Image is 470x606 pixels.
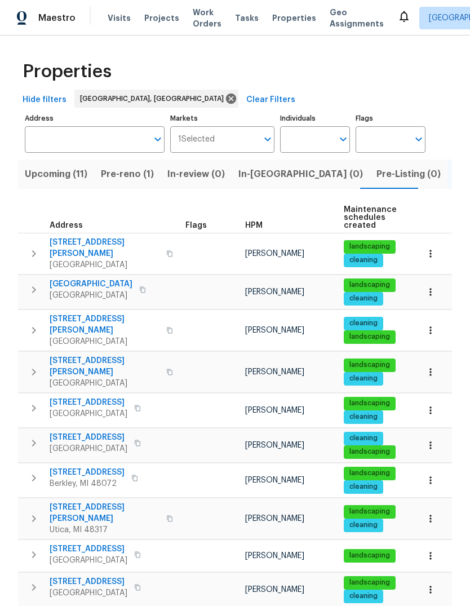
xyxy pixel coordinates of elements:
span: cleaning [345,520,382,530]
span: Properties [23,66,112,77]
span: [PERSON_NAME] [245,326,304,334]
span: Maintenance schedules created [344,206,397,229]
span: cleaning [345,319,382,328]
span: [STREET_ADDRESS][PERSON_NAME] [50,355,159,378]
span: landscaping [345,280,394,290]
span: landscaping [345,507,394,516]
span: Pre-Listing (0) [376,166,441,182]
span: [GEOGRAPHIC_DATA] [50,278,132,290]
span: landscaping [345,360,394,370]
span: [STREET_ADDRESS] [50,576,127,587]
span: cleaning [345,434,382,443]
label: Markets [170,115,275,122]
span: In-review (0) [167,166,225,182]
span: [STREET_ADDRESS] [50,467,125,478]
span: [PERSON_NAME] [245,441,304,449]
span: Clear Filters [246,93,295,107]
span: [GEOGRAPHIC_DATA] [50,408,127,419]
span: In-[GEOGRAPHIC_DATA] (0) [238,166,363,182]
span: [PERSON_NAME] [245,515,304,523]
span: [GEOGRAPHIC_DATA], [GEOGRAPHIC_DATA] [80,93,228,104]
span: [GEOGRAPHIC_DATA] [50,555,127,566]
span: Hide filters [23,93,66,107]
button: Clear Filters [242,90,300,110]
span: landscaping [345,578,394,587]
span: Maestro [38,12,76,24]
span: Properties [272,12,316,24]
span: [PERSON_NAME] [245,288,304,296]
span: [PERSON_NAME] [245,476,304,484]
span: [STREET_ADDRESS] [50,432,127,443]
span: [GEOGRAPHIC_DATA] [50,259,159,271]
span: landscaping [345,551,394,560]
span: Upcoming (11) [25,166,87,182]
span: cleaning [345,412,382,422]
span: [GEOGRAPHIC_DATA] [50,378,159,389]
span: [GEOGRAPHIC_DATA] [50,290,132,301]
button: Open [260,131,276,147]
span: [GEOGRAPHIC_DATA] [50,443,127,454]
span: [PERSON_NAME] [245,250,304,258]
button: Open [335,131,351,147]
span: landscaping [345,332,394,342]
span: Work Orders [193,7,221,29]
span: Berkley, MI 48072 [50,478,125,489]
span: Utica, MI 48317 [50,524,159,536]
span: 1 Selected [178,135,215,144]
span: Geo Assignments [330,7,384,29]
span: landscaping [345,468,394,478]
span: landscaping [345,242,394,251]
span: Projects [144,12,179,24]
span: [STREET_ADDRESS][PERSON_NAME] [50,237,159,259]
span: [STREET_ADDRESS] [50,397,127,408]
span: cleaning [345,294,382,303]
button: Hide filters [18,90,71,110]
label: Flags [356,115,425,122]
button: Open [150,131,166,147]
span: [PERSON_NAME] [245,586,304,594]
span: cleaning [345,591,382,601]
div: [GEOGRAPHIC_DATA], [GEOGRAPHIC_DATA] [74,90,238,108]
span: [PERSON_NAME] [245,406,304,414]
span: cleaning [345,374,382,383]
span: landscaping [345,447,394,457]
span: Visits [108,12,131,24]
span: [GEOGRAPHIC_DATA] [50,587,127,599]
span: HPM [245,222,263,229]
span: landscaping [345,399,394,408]
span: cleaning [345,255,382,265]
span: [GEOGRAPHIC_DATA] [50,336,159,347]
span: [PERSON_NAME] [245,368,304,376]
button: Open [411,131,427,147]
span: Flags [185,222,207,229]
span: Address [50,222,83,229]
span: [STREET_ADDRESS][PERSON_NAME] [50,502,159,524]
label: Address [25,115,165,122]
span: [PERSON_NAME] [245,552,304,560]
span: cleaning [345,482,382,492]
span: [STREET_ADDRESS] [50,543,127,555]
label: Individuals [280,115,350,122]
span: [STREET_ADDRESS][PERSON_NAME] [50,313,159,336]
span: Tasks [235,14,259,22]
span: Pre-reno (1) [101,166,154,182]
